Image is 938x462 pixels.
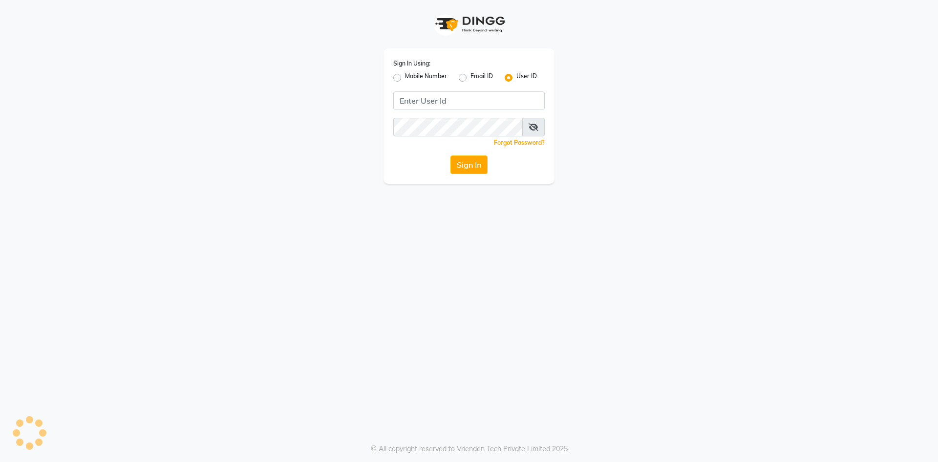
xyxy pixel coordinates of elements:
[393,91,545,110] input: Username
[430,10,508,39] img: logo1.svg
[494,139,545,146] a: Forgot Password?
[470,72,493,84] label: Email ID
[393,118,523,136] input: Username
[450,155,488,174] button: Sign In
[516,72,537,84] label: User ID
[393,59,430,68] label: Sign In Using:
[405,72,447,84] label: Mobile Number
